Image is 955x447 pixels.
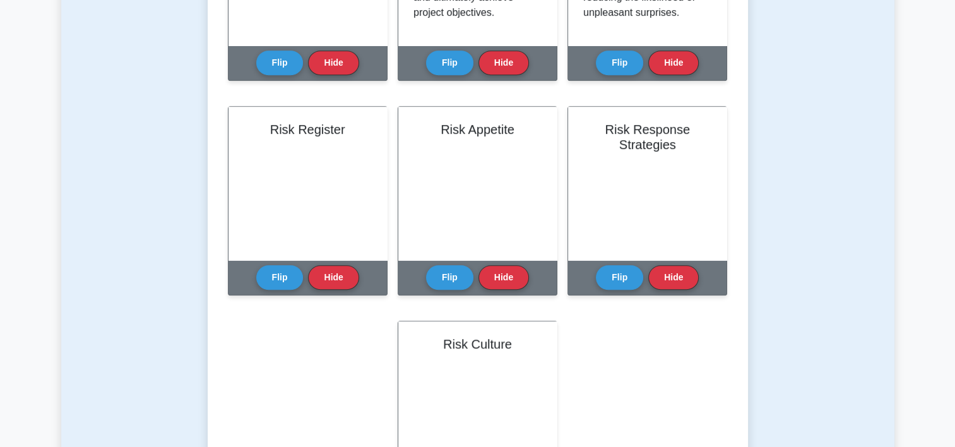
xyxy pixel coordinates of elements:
button: Hide [308,51,359,75]
button: Hide [648,265,699,290]
button: Hide [478,265,529,290]
button: Flip [256,51,304,75]
button: Hide [648,51,699,75]
button: Flip [596,265,643,290]
button: Flip [426,265,473,290]
button: Hide [308,265,359,290]
button: Hide [478,51,529,75]
button: Flip [596,51,643,75]
h2: Risk Register [244,122,372,137]
button: Flip [426,51,473,75]
h2: Risk Appetite [413,122,542,137]
button: Flip [256,265,304,290]
h2: Risk Response Strategies [583,122,711,152]
h2: Risk Culture [413,337,542,352]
